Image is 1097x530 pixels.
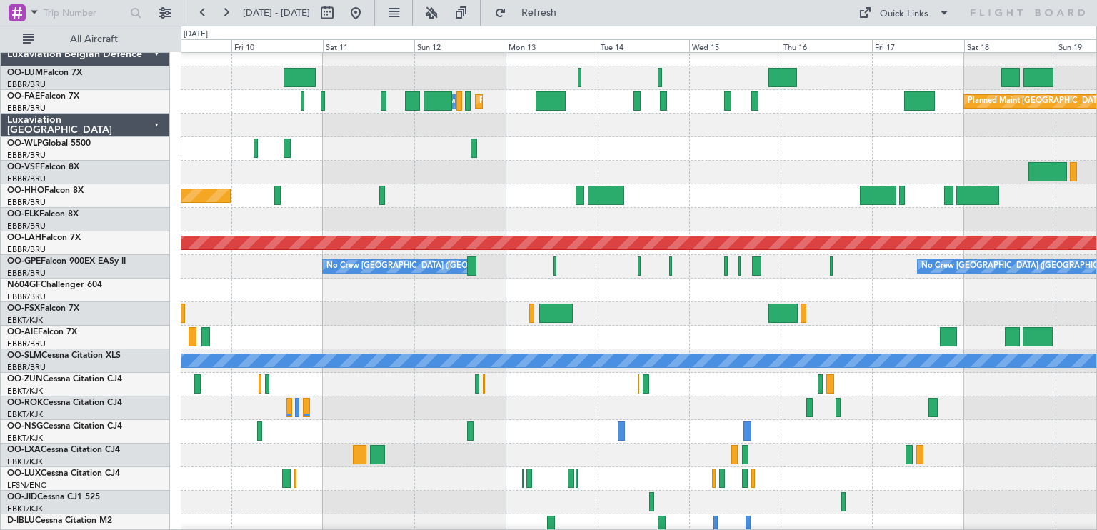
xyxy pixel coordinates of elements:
div: Fri 17 [872,39,963,52]
a: EBBR/BRU [7,221,46,231]
a: EBKT/KJK [7,386,43,396]
span: OO-FSX [7,304,40,313]
a: OO-ZUNCessna Citation CJ4 [7,375,122,384]
button: Quick Links [851,1,957,24]
div: Thu 16 [781,39,872,52]
div: Mon 13 [506,39,597,52]
div: Planned Maint Melsbroek Air Base [479,91,604,112]
div: Fri 10 [231,39,323,52]
span: OO-ZUN [7,375,43,384]
span: OO-GPE [7,257,41,266]
div: Wed 15 [689,39,781,52]
a: LFSN/ENC [7,480,46,491]
span: OO-FAE [7,92,40,101]
button: Refresh [488,1,573,24]
div: Quick Links [880,7,928,21]
div: Thu 9 [139,39,231,52]
a: OO-ELKFalcon 8X [7,210,79,219]
a: OO-FAEFalcon 7X [7,92,79,101]
a: EBKT/KJK [7,315,43,326]
span: OO-HHO [7,186,44,195]
div: [DATE] [184,29,208,41]
a: EBKT/KJK [7,433,43,444]
a: EBKT/KJK [7,409,43,420]
a: D-IBLUCessna Citation M2 [7,516,112,525]
span: OO-LUM [7,69,43,77]
a: OO-HHOFalcon 8X [7,186,84,195]
span: OO-LUX [7,469,41,478]
a: OO-NSGCessna Citation CJ4 [7,422,122,431]
a: EBBR/BRU [7,244,46,255]
a: EBBR/BRU [7,362,46,373]
a: OO-FSXFalcon 7X [7,304,79,313]
span: OO-VSF [7,163,40,171]
span: OO-NSG [7,422,43,431]
a: OO-LUXCessna Citation CJ4 [7,469,120,478]
a: EBBR/BRU [7,268,46,279]
a: EBBR/BRU [7,197,46,208]
div: Tue 14 [598,39,689,52]
span: D-IBLU [7,516,35,525]
a: EBBR/BRU [7,150,46,161]
div: No Crew [GEOGRAPHIC_DATA] ([GEOGRAPHIC_DATA] National) [326,256,566,277]
a: EBBR/BRU [7,79,46,90]
a: EBBR/BRU [7,291,46,302]
a: EBBR/BRU [7,103,46,114]
span: All Aircraft [37,34,151,44]
a: OO-VSFFalcon 8X [7,163,79,171]
span: OO-JID [7,493,37,501]
div: Sat 11 [323,39,414,52]
a: N604GFChallenger 604 [7,281,102,289]
span: OO-SLM [7,351,41,360]
span: OO-LAH [7,234,41,242]
div: Sun 12 [414,39,506,52]
a: OO-SLMCessna Citation XLS [7,351,121,360]
span: OO-LXA [7,446,41,454]
span: OO-AIE [7,328,38,336]
a: EBKT/KJK [7,456,43,467]
input: Trip Number [44,2,126,24]
span: OO-WLP [7,139,42,148]
a: OO-GPEFalcon 900EX EASy II [7,257,126,266]
a: OO-LUMFalcon 7X [7,69,82,77]
a: OO-LXACessna Citation CJ4 [7,446,120,454]
a: OO-ROKCessna Citation CJ4 [7,399,122,407]
div: Sat 18 [964,39,1056,52]
a: OO-JIDCessna CJ1 525 [7,493,100,501]
a: OO-WLPGlobal 5500 [7,139,91,148]
a: EBBR/BRU [7,339,46,349]
span: OO-ROK [7,399,43,407]
span: OO-ELK [7,210,39,219]
button: All Aircraft [16,28,155,51]
a: OO-AIEFalcon 7X [7,328,77,336]
a: OO-LAHFalcon 7X [7,234,81,242]
a: EBKT/KJK [7,504,43,514]
span: [DATE] - [DATE] [243,6,310,19]
span: N604GF [7,281,41,289]
span: Refresh [509,8,569,18]
a: EBBR/BRU [7,174,46,184]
